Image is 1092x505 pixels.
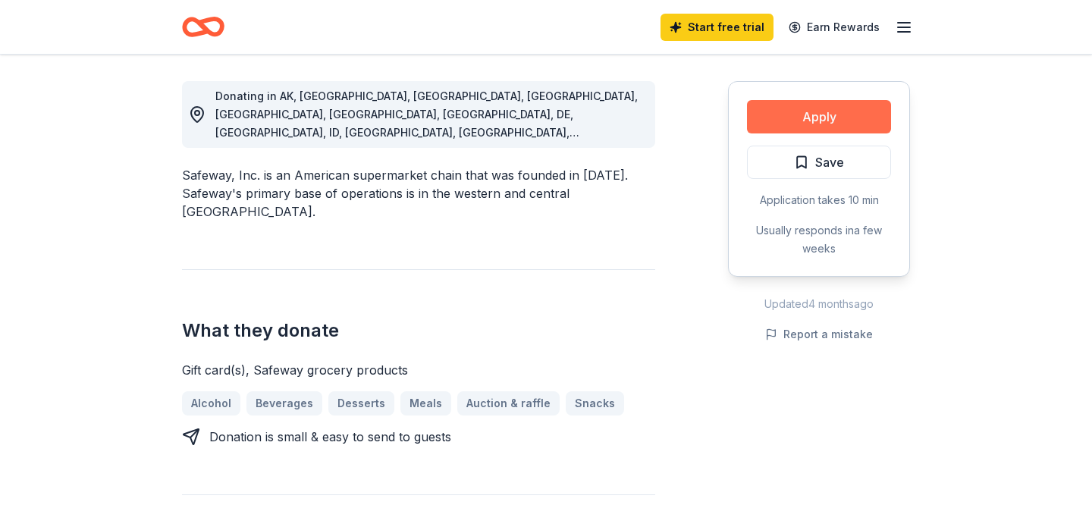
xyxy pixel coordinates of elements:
[747,221,891,258] div: Usually responds in a few weeks
[747,100,891,133] button: Apply
[182,9,224,45] a: Home
[765,325,873,343] button: Report a mistake
[747,146,891,179] button: Save
[661,14,773,41] a: Start free trial
[728,295,910,313] div: Updated 4 months ago
[780,14,889,41] a: Earn Rewards
[215,89,638,284] span: Donating in AK, [GEOGRAPHIC_DATA], [GEOGRAPHIC_DATA], [GEOGRAPHIC_DATA], [GEOGRAPHIC_DATA], [GEOG...
[747,191,891,209] div: Application takes 10 min
[182,318,655,343] h2: What they donate
[209,428,451,446] div: Donation is small & easy to send to guests
[182,361,655,379] div: Gift card(s), Safeway grocery products
[182,166,655,221] div: Safeway, Inc. is an American supermarket chain that was founded in [DATE]. Safeway's primary base...
[815,152,844,172] span: Save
